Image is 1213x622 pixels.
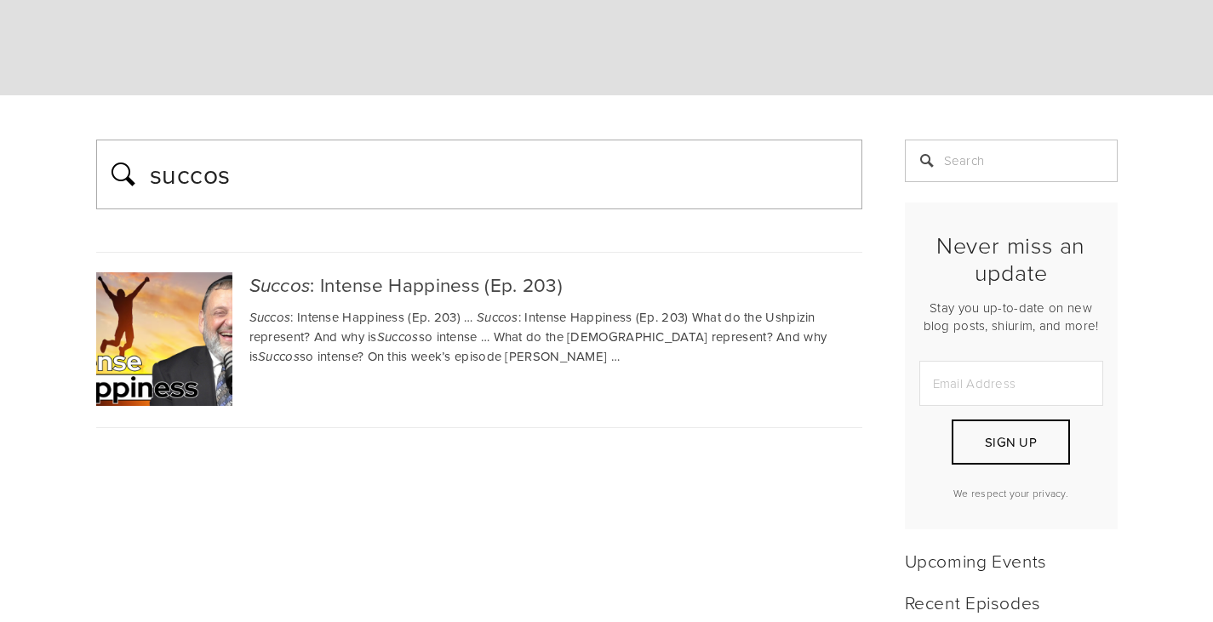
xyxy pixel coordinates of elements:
[919,486,1103,500] p: We respect your privacy.
[919,361,1103,406] input: Email Address
[249,328,827,365] span: What do the [DEMOGRAPHIC_DATA] represent? And why is so intense? On this week’s episode [PERSON_N...
[952,419,1069,465] button: Sign Up
[477,311,518,326] em: Succos
[919,299,1103,334] p: Stay you up-to-date on new blog posts, shiurim, and more!
[249,308,815,345] span: : Intense Happiness (Ep. 203) What do the Ushpizin represent? And why is so intense
[464,308,472,326] span: …
[905,550,1118,571] h2: Upcoming Events
[249,311,291,326] em: Succos
[905,591,1118,613] h2: Recent Episodes
[611,347,620,365] span: …
[249,308,461,326] span: : Intense Happiness (Ep. 203)
[905,140,1118,182] input: Search
[377,330,419,345] em: Succos
[148,153,852,196] input: Type to search…
[919,231,1103,287] h2: Never miss an update
[96,272,862,299] div: : Intense Happiness (Ep. 203)
[258,350,300,365] em: Succos
[985,433,1037,451] span: Sign Up
[96,253,862,427] div: Succos: Intense Happiness (Ep. 203) Succos: Intense Happiness (Ep. 203) … Succos: Intense Happine...
[249,275,311,298] em: Succos
[481,328,489,345] span: …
